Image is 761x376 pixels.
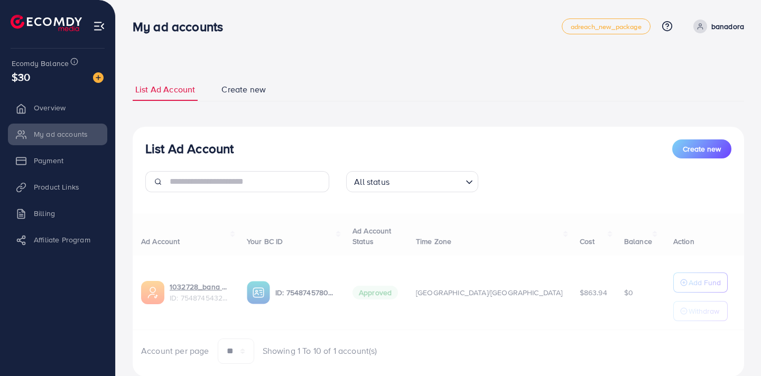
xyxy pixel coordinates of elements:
[571,23,642,30] span: adreach_new_package
[135,83,195,96] span: List Ad Account
[711,20,744,33] p: banadora
[672,139,731,158] button: Create new
[689,20,744,33] a: banadora
[93,72,104,83] img: image
[12,58,69,69] span: Ecomdy Balance
[221,83,266,96] span: Create new
[562,18,651,34] a: adreach_new_package
[346,171,478,192] div: Search for option
[12,69,30,84] span: $30
[393,172,461,190] input: Search for option
[145,141,234,156] h3: List Ad Account
[683,144,721,154] span: Create new
[352,174,392,190] span: All status
[11,15,82,31] img: logo
[133,19,231,34] h3: My ad accounts
[93,20,105,32] img: menu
